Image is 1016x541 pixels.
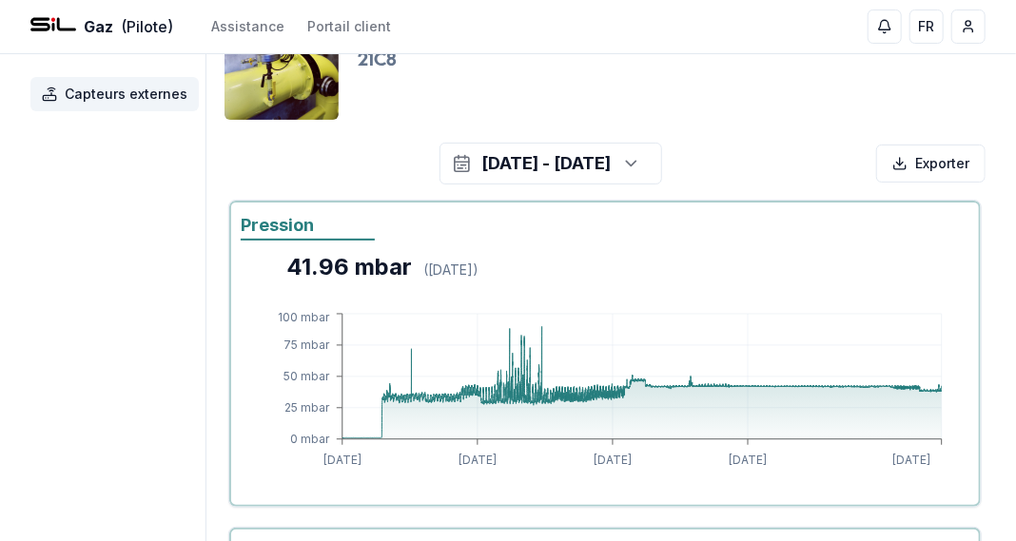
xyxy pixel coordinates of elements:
[307,17,391,36] a: Portail client
[876,143,986,184] button: Exporter
[482,150,612,177] div: [DATE] - [DATE]
[284,400,330,415] tspan: 25 mbar
[440,143,662,184] button: [DATE] - [DATE]
[909,10,944,44] button: FR
[876,145,986,183] div: Exporter
[84,15,113,38] span: Gaz
[30,4,76,49] img: SIL - Gaz Logo
[594,453,632,467] tspan: [DATE]
[283,369,330,383] tspan: 50 mbar
[459,453,497,467] tspan: [DATE]
[729,453,767,467] tspan: [DATE]
[65,85,187,104] span: Capteurs externes
[290,432,330,446] tspan: 0 mbar
[283,338,330,352] tspan: 75 mbar
[893,453,931,467] tspan: [DATE]
[30,77,206,111] a: Capteurs externes
[358,48,875,74] h3: 21C8
[286,252,412,282] div: 41.96 mbar
[323,453,361,467] tspan: [DATE]
[30,15,173,38] a: Gaz(Pilote)
[121,15,173,38] span: (Pilote)
[211,17,284,36] a: Assistance
[278,310,330,324] tspan: 100 mbar
[919,17,935,36] span: FR
[423,261,479,280] div: ( [DATE] )
[241,212,375,241] div: Pression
